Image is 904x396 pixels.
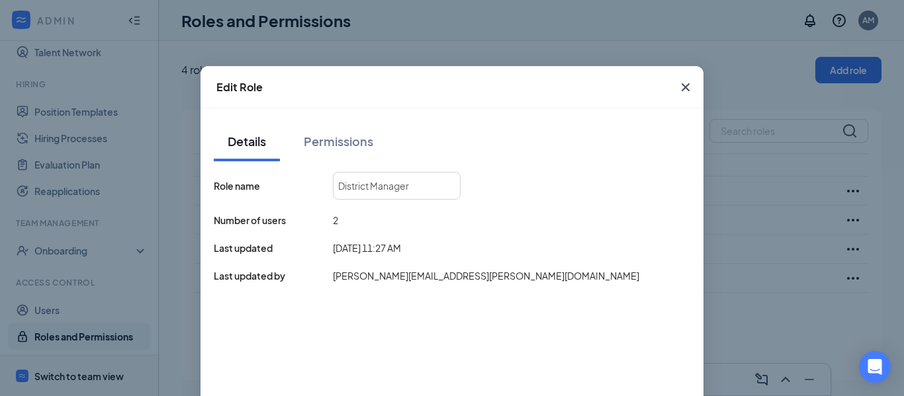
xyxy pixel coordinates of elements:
[304,133,373,149] div: Permissions
[668,66,703,108] button: Close
[333,213,338,227] span: 2
[333,241,401,255] span: [DATE] 11:27 AM
[214,213,286,227] span: Number of users
[859,351,891,383] div: Open Intercom Messenger
[214,268,285,283] span: Last updated by
[214,178,260,193] span: Role name
[216,80,263,95] div: Edit Role
[214,241,273,255] span: Last updated
[333,268,639,283] span: [PERSON_NAME][EMAIL_ADDRESS][PERSON_NAME][DOMAIN_NAME]
[227,133,267,149] div: Details
[678,79,694,95] svg: Cross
